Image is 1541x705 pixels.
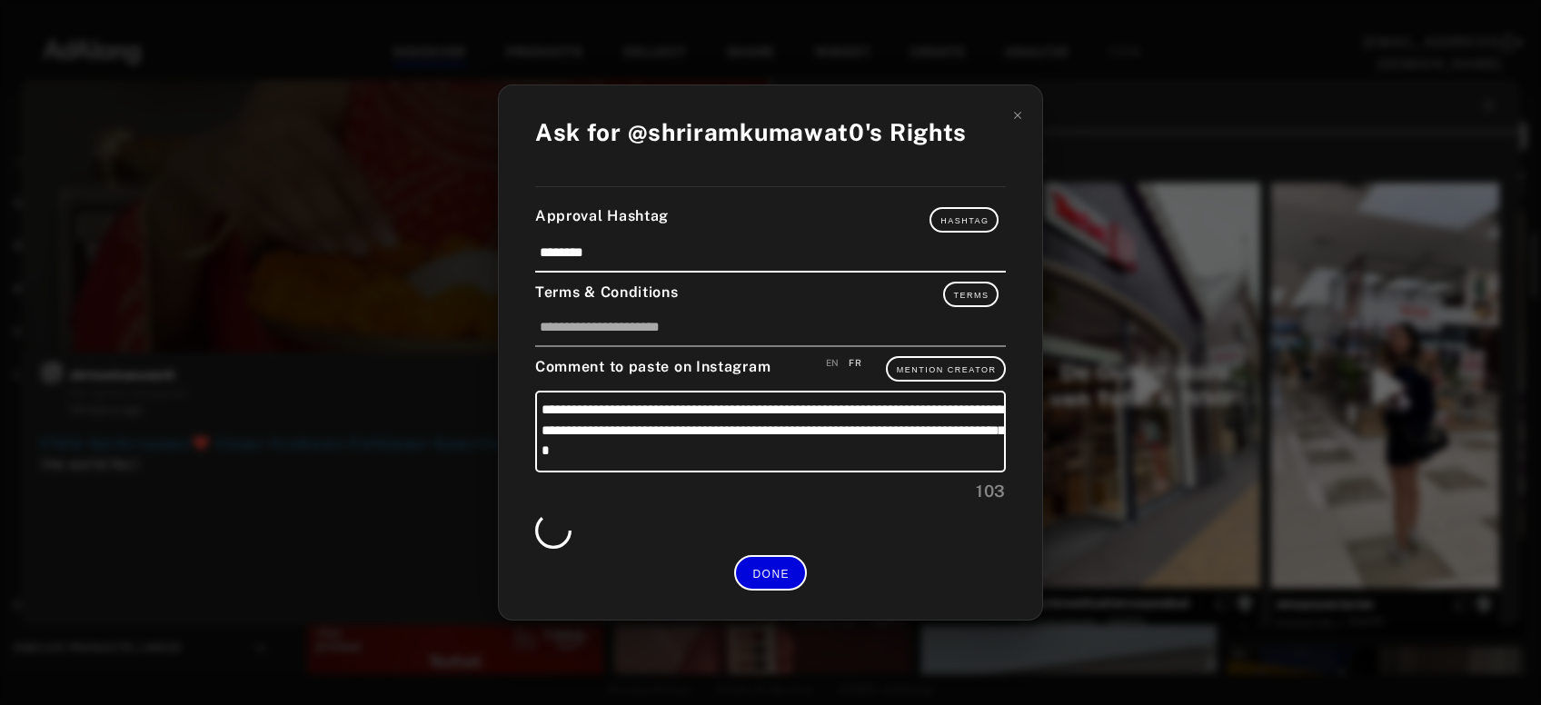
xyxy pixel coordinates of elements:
span: Mention Creator [897,365,997,374]
div: Save an english version of your comment [826,356,840,370]
div: Terms & Conditions [535,282,1006,307]
button: Mention Creator [886,356,1006,382]
iframe: Chat Widget [1450,618,1541,705]
div: Ask for @shriramkumawat0's Rights [535,114,967,150]
button: Hashtag [930,207,999,233]
button: Terms [943,282,999,307]
div: Widget de chat [1450,618,1541,705]
div: Comment to paste on Instagram [535,356,1006,382]
span: DONE [752,568,790,581]
div: 103 [535,479,1006,503]
button: DONE [734,555,807,591]
span: Terms [954,291,989,300]
div: Save an french version of your comment [849,356,861,370]
span: Hashtag [940,216,989,225]
div: Approval Hashtag [535,205,1006,233]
